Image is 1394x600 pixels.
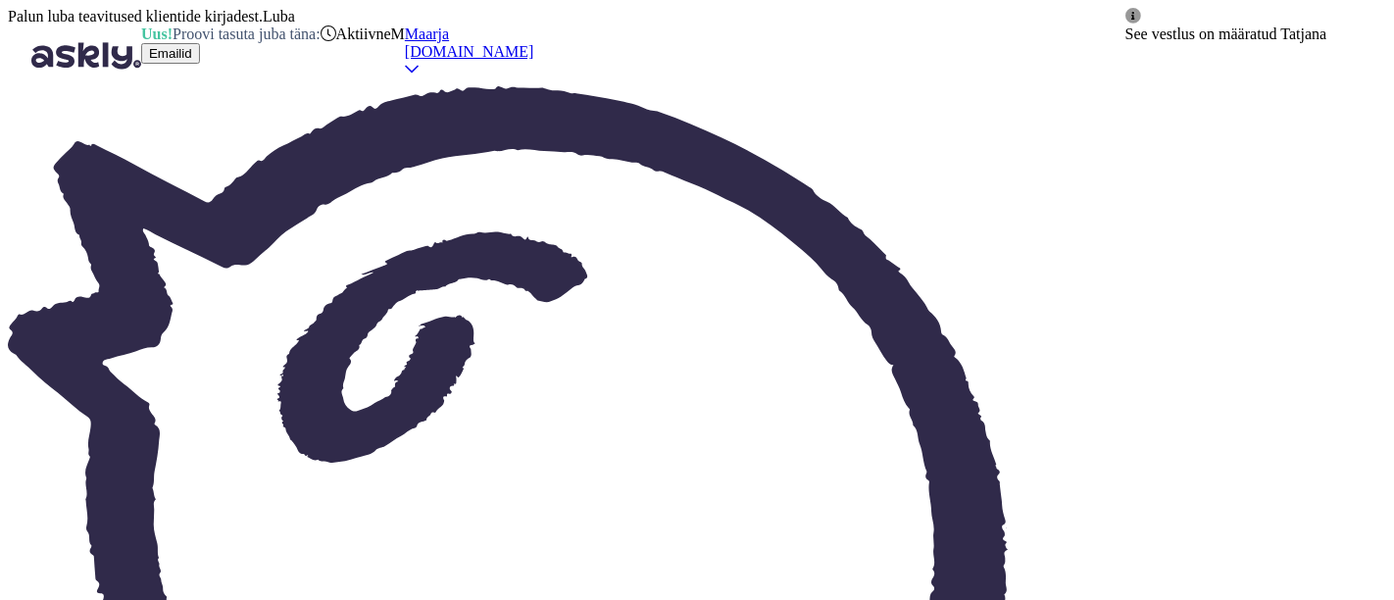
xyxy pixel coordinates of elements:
a: Maarja[DOMAIN_NAME] [405,25,534,77]
div: Aktiivne [321,25,391,43]
span: Luba [263,8,295,25]
div: Proovi tasuta juba täna: [141,25,321,43]
div: M [391,25,405,86]
div: Palun luba teavitused klientide kirjadest. [8,8,1125,25]
div: See vestlus on määratud Tatjana [1125,25,1327,43]
button: Emailid [141,43,200,64]
div: Maarja [405,25,534,43]
b: Uus! [141,25,173,42]
div: [DOMAIN_NAME] [405,43,534,61]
